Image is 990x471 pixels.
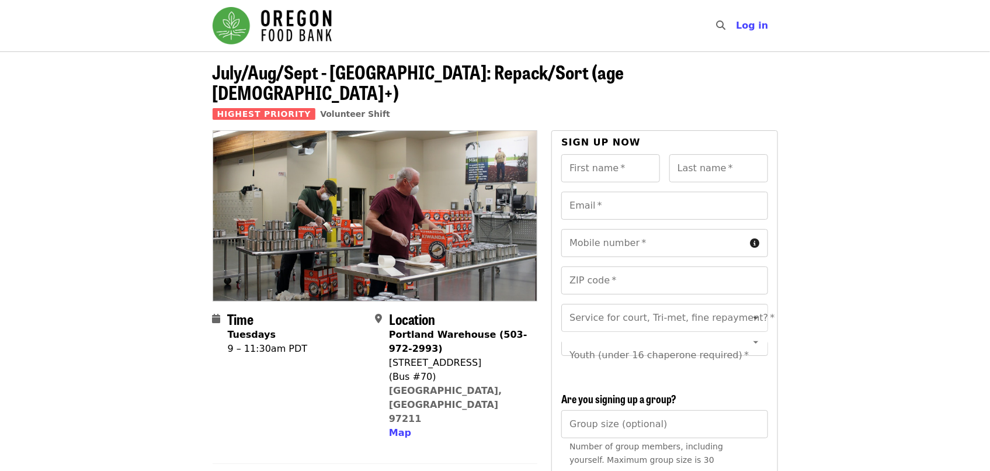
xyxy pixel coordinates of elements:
[389,426,411,440] button: Map
[228,342,308,356] div: 9 – 11:30am PDT
[736,20,768,31] span: Log in
[748,334,764,350] button: Open
[389,385,502,424] a: [GEOGRAPHIC_DATA], [GEOGRAPHIC_DATA] 97211
[389,329,527,354] strong: Portland Warehouse (503-972-2993)
[213,7,332,44] img: Oregon Food Bank - Home
[732,12,742,40] input: Search
[389,309,435,329] span: Location
[561,192,767,220] input: Email
[228,329,276,340] strong: Tuesdays
[716,20,725,31] i: search icon
[561,410,767,438] input: [object Object]
[669,154,768,182] input: Last name
[751,238,760,249] i: circle-info icon
[228,309,254,329] span: Time
[389,356,528,370] div: [STREET_ADDRESS]
[727,14,777,37] button: Log in
[561,229,745,257] input: Mobile number
[375,313,382,324] i: map-marker-alt icon
[561,391,676,406] span: Are you signing up a group?
[569,442,723,465] span: Number of group members, including yourself. Maximum group size is 30
[748,310,764,326] button: Open
[213,108,316,120] span: Highest Priority
[561,154,660,182] input: First name
[213,313,221,324] i: calendar icon
[213,58,624,106] span: July/Aug/Sept - [GEOGRAPHIC_DATA]: Repack/Sort (age [DEMOGRAPHIC_DATA]+)
[320,109,390,119] a: Volunteer Shift
[213,131,537,300] img: July/Aug/Sept - Portland: Repack/Sort (age 16+) organized by Oregon Food Bank
[561,137,641,148] span: Sign up now
[561,266,767,295] input: ZIP code
[389,427,411,438] span: Map
[389,370,528,384] div: (Bus #70)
